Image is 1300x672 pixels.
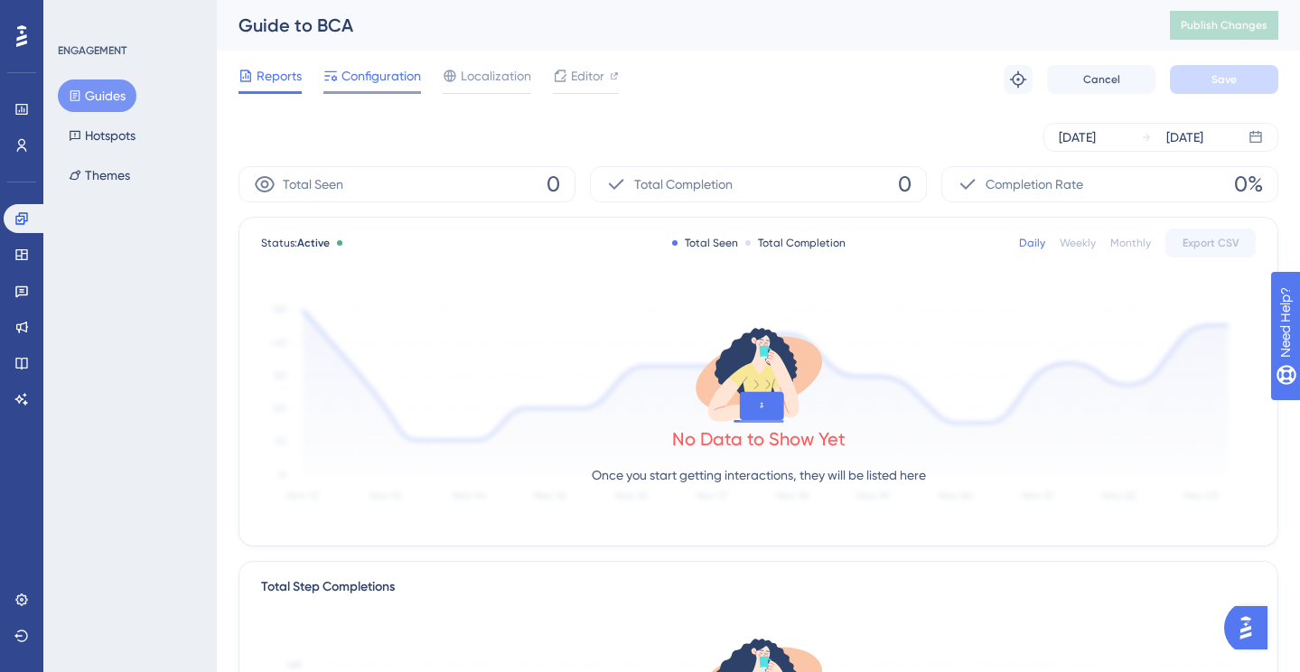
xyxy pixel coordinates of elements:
div: [DATE] [1059,126,1096,148]
span: Total Seen [283,173,343,195]
span: 0 [547,170,560,199]
button: Themes [58,159,141,191]
span: Active [297,237,330,249]
span: Localization [461,65,531,87]
div: Guide to BCA [238,13,1125,38]
button: Hotspots [58,119,146,152]
div: Daily [1019,236,1045,250]
div: Total Seen [672,236,738,250]
span: Export CSV [1183,236,1239,250]
span: Save [1211,72,1237,87]
span: 0 [898,170,912,199]
div: Total Step Completions [261,576,395,598]
span: Editor [571,65,604,87]
span: Status: [261,236,330,250]
button: Publish Changes [1170,11,1278,40]
div: ENGAGEMENT [58,43,126,58]
span: Need Help? [42,5,113,26]
span: Cancel [1083,72,1120,87]
p: Once you start getting interactions, they will be listed here [592,464,926,486]
span: Configuration [341,65,421,87]
button: Cancel [1047,65,1155,94]
div: No Data to Show Yet [672,426,846,452]
span: Total Completion [634,173,733,195]
div: Weekly [1060,236,1096,250]
iframe: UserGuiding AI Assistant Launcher [1224,601,1278,655]
div: Monthly [1110,236,1151,250]
div: Total Completion [745,236,846,250]
button: Save [1170,65,1278,94]
span: Reports [257,65,302,87]
span: Publish Changes [1181,18,1267,33]
button: Export CSV [1165,229,1256,257]
button: Guides [58,79,136,112]
span: Completion Rate [986,173,1083,195]
span: 0% [1234,170,1263,199]
div: [DATE] [1166,126,1203,148]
